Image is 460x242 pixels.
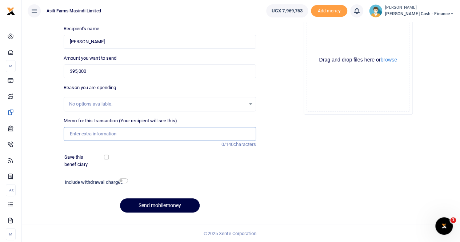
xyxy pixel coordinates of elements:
[369,4,454,17] a: profile-user [PERSON_NAME] [PERSON_NAME] Cash - Finance
[263,4,311,17] li: Wallet ballance
[233,142,256,147] span: characters
[369,4,382,17] img: profile-user
[272,7,303,15] span: UGX 7,969,763
[64,127,256,141] input: Enter extra information
[221,142,234,147] span: 0/140
[311,5,347,17] span: Add money
[435,217,453,235] iframe: Intercom live chat
[7,8,15,13] a: logo-small logo-large logo-large
[6,228,16,240] li: M
[69,100,245,108] div: No options available.
[311,8,347,13] a: Add money
[64,64,256,78] input: UGX
[64,35,256,49] input: Loading name...
[311,5,347,17] li: Toup your wallet
[385,5,454,11] small: [PERSON_NAME]
[44,8,104,14] span: Asili Farms Masindi Limited
[65,179,125,185] h6: Include withdrawal charges
[64,55,116,62] label: Amount you want to send
[64,84,116,91] label: Reason you are spending
[304,5,413,115] div: File Uploader
[6,184,16,196] li: Ac
[7,7,15,16] img: logo-small
[64,154,105,168] label: Save this beneficiary
[120,198,200,213] button: Send mobilemoney
[266,4,308,17] a: UGX 7,969,763
[64,117,177,124] label: Memo for this transaction (Your recipient will see this)
[307,56,409,63] div: Drag and drop files here or
[6,60,16,72] li: M
[385,11,454,17] span: [PERSON_NAME] Cash - Finance
[450,217,456,223] span: 1
[64,25,99,32] label: Recipient's name
[381,57,397,62] button: browse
